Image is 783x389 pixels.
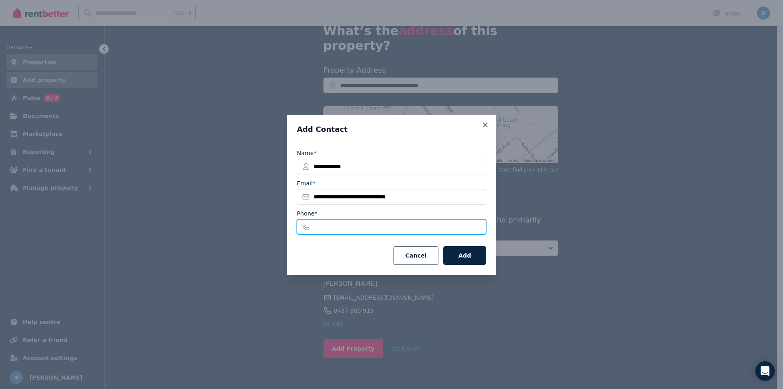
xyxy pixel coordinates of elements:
[297,149,316,157] label: Name*
[755,361,775,381] div: Open Intercom Messenger
[394,246,438,265] button: Cancel
[297,124,486,134] h3: Add Contact
[443,246,486,265] button: Add
[297,209,317,218] label: Phone*
[297,179,316,187] label: Email*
